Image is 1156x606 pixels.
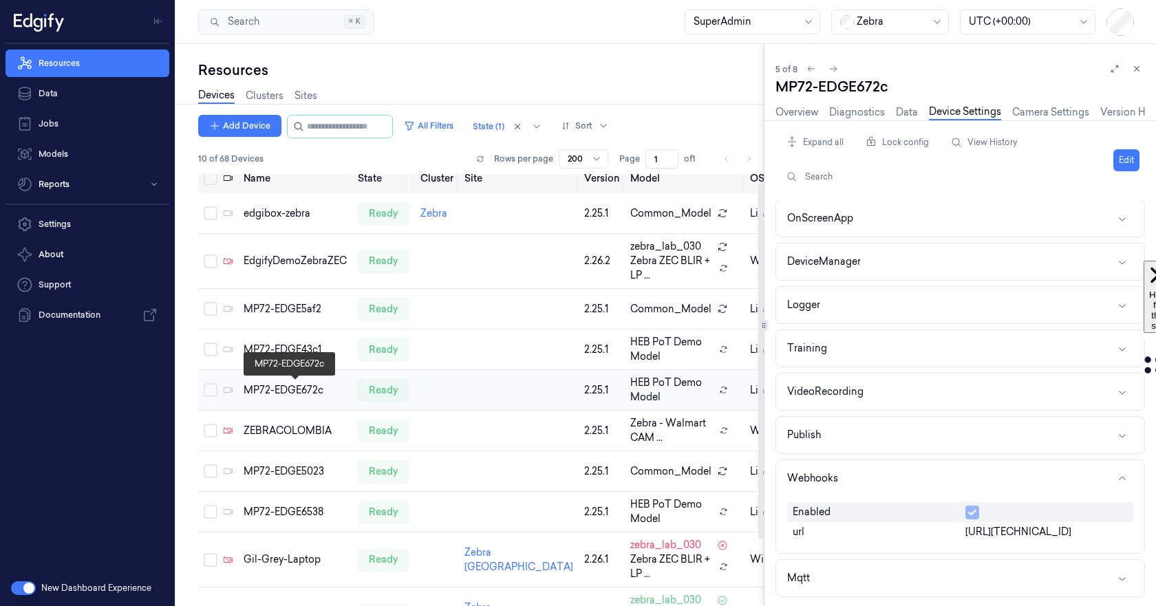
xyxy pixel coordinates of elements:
[420,207,447,219] a: Zebra
[244,505,347,519] div: MP72-EDGE6538
[787,298,820,312] div: Logger
[776,460,1144,497] button: Webhooks
[584,505,619,519] div: 2.25.1
[358,420,409,442] div: ready
[415,163,459,193] th: Cluster
[775,105,818,120] a: Overview
[781,131,849,153] button: Expand all
[204,383,217,397] button: Select row
[860,129,934,155] div: Lock config
[776,200,1144,237] button: OnScreenApp
[750,505,795,519] p: linux
[829,105,885,120] a: Diagnostics
[717,149,758,169] nav: pagination
[929,105,1001,120] a: Device Settings
[787,211,853,226] div: OnScreenApp
[630,302,711,316] span: Common_Model
[244,206,347,221] div: edgibox-zebra
[358,250,409,272] div: ready
[684,153,706,165] span: of 1
[776,287,1144,323] button: Logger
[358,338,409,360] div: ready
[619,153,640,165] span: Page
[630,376,714,404] span: HEB PoT Demo Model
[6,241,169,268] button: About
[787,471,838,486] div: Webhooks
[358,298,409,320] div: ready
[198,61,764,80] div: Resources
[244,383,347,398] div: MP72-EDGE672c
[494,153,553,165] p: Rows per page
[6,301,169,329] a: Documentation
[246,89,283,103] a: Clusters
[776,417,1144,453] button: Publish
[750,302,795,316] p: linux
[630,497,714,526] span: HEB PoT Demo Model
[630,416,714,445] span: Zebra - Walmart CAM ...
[584,464,619,479] div: 2.25.1
[204,553,217,567] button: Select row
[896,105,918,120] a: Data
[6,110,169,138] a: Jobs
[1012,105,1089,120] a: Camera Settings
[750,383,795,398] p: linux
[965,525,1071,539] span: [URL][TECHNICAL_ID]
[238,163,352,193] th: Name
[584,254,619,268] div: 2.26.2
[147,10,169,32] button: Toggle Navigation
[630,538,701,552] span: zebra_lab_030
[244,343,347,357] div: MP72-EDGE43c1
[750,206,795,221] p: linux
[750,343,795,357] p: linux
[222,14,259,29] span: Search
[358,501,409,523] div: ready
[198,10,374,34] button: Search⌘K
[584,424,619,438] div: 2.25.1
[776,244,1144,280] button: DeviceManager
[776,330,1144,367] button: Training
[295,89,317,103] a: Sites
[204,171,217,185] button: Select all
[244,464,347,479] div: MP72-EDGE5023
[860,131,934,153] button: Lock config
[750,254,795,268] p: windows
[6,80,169,107] a: Data
[584,343,619,357] div: 2.25.1
[204,302,217,316] button: Select row
[776,497,1144,553] div: Webhooks
[787,385,864,399] div: VideoRecording
[358,379,409,401] div: ready
[630,335,714,364] span: HEB PoT Demo Model
[204,343,217,356] button: Select row
[244,552,347,567] div: Gil-Grey-Laptop
[781,129,849,155] div: Expand all
[204,464,217,478] button: Select row
[750,464,795,479] p: linux
[630,552,714,581] span: Zebra ZEC BLIR + LP ...
[244,254,347,268] div: EdgifyDemoZebraZEC
[198,115,281,137] button: Add Device
[464,546,573,573] a: Zebra [GEOGRAPHIC_DATA]
[787,255,861,269] div: DeviceManager
[398,115,459,137] button: All Filters
[750,552,795,567] p: windows
[775,77,1145,96] div: MP72-EDGE672c
[358,460,409,482] div: ready
[1113,149,1139,171] button: Edit
[6,271,169,299] a: Support
[352,163,415,193] th: State
[204,206,217,220] button: Select row
[204,505,217,519] button: Select row
[358,202,409,224] div: ready
[584,552,619,567] div: 2.26.1
[204,424,217,437] button: Select row
[745,163,800,193] th: OS
[358,549,409,571] div: ready
[204,255,217,268] button: Select row
[625,163,745,193] th: Model
[787,341,827,356] div: Training
[6,171,169,198] button: Reports
[750,424,795,438] p: windows
[244,302,347,316] div: MP72-EDGE5af2
[945,131,1023,153] button: View History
